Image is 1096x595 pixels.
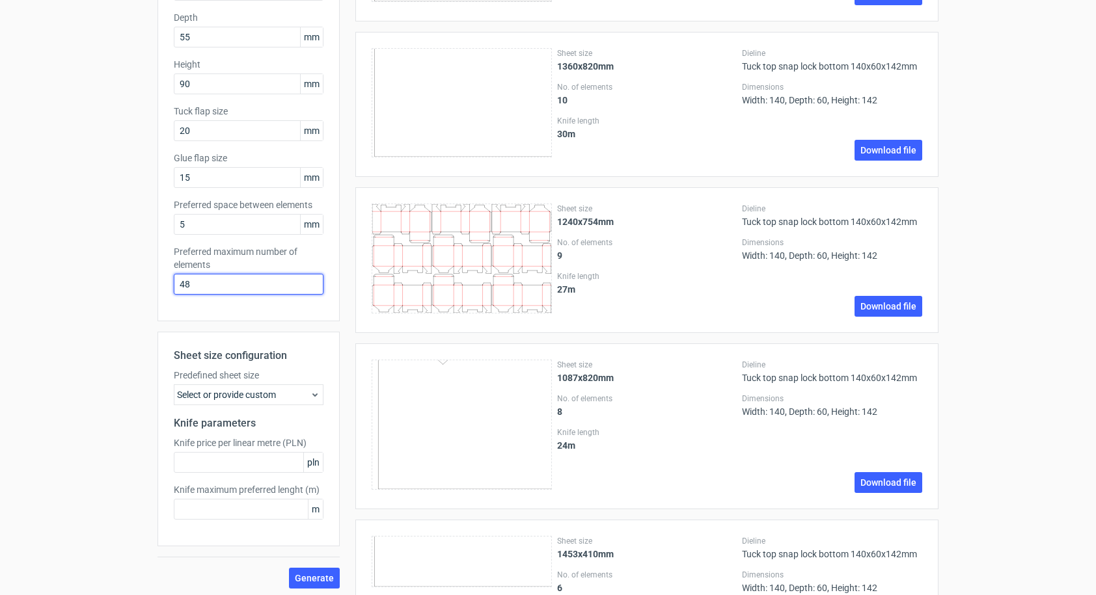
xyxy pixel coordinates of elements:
div: Tuck top snap lock bottom 140x60x142mm [742,204,922,227]
strong: 1240x754mm [557,217,614,227]
div: Width: 140, Depth: 60, Height: 142 [742,393,922,417]
label: Dimensions [742,237,922,248]
span: Generate [295,574,334,583]
label: Dieline [742,536,922,546]
label: Dieline [742,204,922,214]
strong: 1360x820mm [557,61,614,72]
label: Knife length [557,271,737,282]
label: Knife length [557,427,737,438]
label: Height [174,58,323,71]
strong: 6 [557,583,562,593]
label: No. of elements [557,82,737,92]
a: Download file [855,140,922,161]
a: Download file [855,296,922,317]
label: No. of elements [557,570,737,580]
label: Glue flap size [174,152,323,165]
label: Knife price per linear metre (PLN) [174,436,323,449]
span: mm [300,27,323,47]
div: Width: 140, Depth: 60, Height: 142 [742,570,922,593]
div: Tuck top snap lock bottom 140x60x142mm [742,536,922,559]
label: Sheet size [557,204,737,214]
div: Tuck top snap lock bottom 140x60x142mm [742,360,922,383]
label: Knife maximum preferred lenght (m) [174,483,323,496]
button: Generate [289,568,340,588]
a: Download file [855,472,922,493]
label: Dieline [742,360,922,370]
strong: 9 [557,250,562,261]
strong: 27 m [557,284,575,295]
label: Knife length [557,116,737,126]
label: Predefined sheet size [174,369,323,382]
strong: 1087x820mm [557,373,614,383]
span: m [308,499,323,519]
strong: 8 [557,406,562,417]
span: mm [300,121,323,140]
span: mm [300,168,323,187]
span: mm [300,74,323,94]
h2: Knife parameters [174,416,323,431]
label: Dimensions [742,570,922,580]
label: Sheet size [557,536,737,546]
span: pln [303,453,323,472]
div: Select or provide custom [174,384,323,405]
label: Dimensions [742,393,922,404]
label: Dieline [742,48,922,59]
label: Depth [174,11,323,24]
label: Sheet size [557,360,737,370]
label: Sheet size [557,48,737,59]
h2: Sheet size configuration [174,348,323,364]
strong: 24 m [557,440,575,451]
div: Width: 140, Depth: 60, Height: 142 [742,237,922,261]
label: No. of elements [557,237,737,248]
label: No. of elements [557,393,737,404]
label: Preferred maximum number of elements [174,245,323,271]
strong: 30 m [557,129,575,139]
span: mm [300,215,323,234]
strong: 1453x410mm [557,549,614,559]
label: Dimensions [742,82,922,92]
strong: 10 [557,95,568,105]
div: Tuck top snap lock bottom 140x60x142mm [742,48,922,72]
label: Preferred space between elements [174,198,323,211]
div: Width: 140, Depth: 60, Height: 142 [742,82,922,105]
label: Tuck flap size [174,105,323,118]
